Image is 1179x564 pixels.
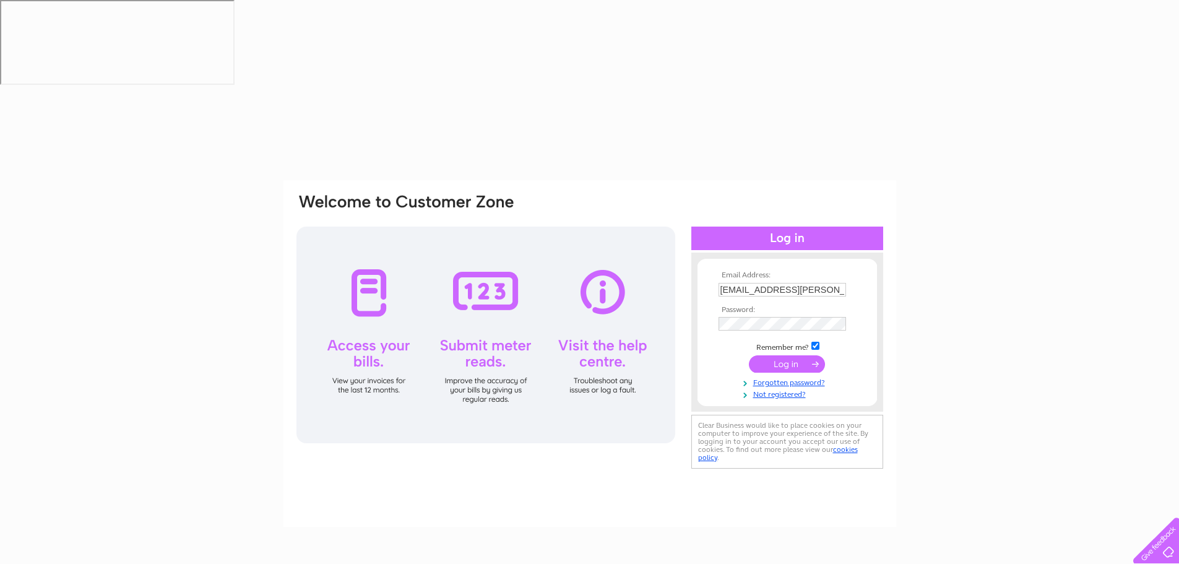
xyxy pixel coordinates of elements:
th: Email Address: [715,271,859,280]
th: Password: [715,306,859,315]
a: Forgotten password? [719,376,859,388]
a: cookies policy [698,445,858,462]
a: Not registered? [719,388,859,399]
td: Remember me? [715,340,859,352]
input: Submit [749,355,825,373]
div: Clear Business would like to place cookies on your computer to improve your experience of the sit... [691,415,883,469]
